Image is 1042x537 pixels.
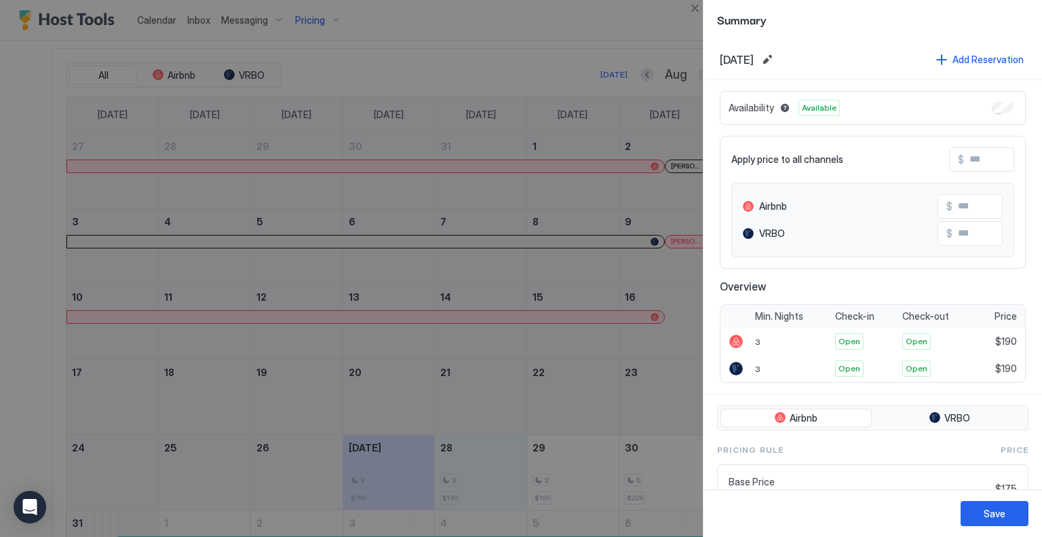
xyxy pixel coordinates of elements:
span: Min. Nights [755,310,803,322]
span: $ [958,153,964,166]
span: $ [946,200,952,212]
span: Summary [717,11,1028,28]
div: Open Intercom Messenger [14,491,46,523]
span: Overview [720,280,1026,293]
span: $190 [995,363,1017,375]
button: Airbnb [720,409,872,428]
span: Base Price [729,476,990,488]
span: Open [838,363,860,375]
span: Airbnb [759,200,787,212]
span: Open [838,335,860,348]
div: Add Reservation [952,52,1024,67]
span: 3 [755,337,760,347]
span: $190 [995,335,1017,348]
span: [DATE] [720,53,754,67]
span: Open [906,335,927,348]
span: Available [802,102,836,114]
button: Add Reservation [934,50,1026,69]
span: Price [995,310,1017,322]
span: Airbnb [790,412,817,424]
span: Pricing Rule [717,444,784,456]
span: Availability [729,102,774,114]
button: VRBO [874,409,1026,428]
span: 3 [755,364,760,374]
span: Open [906,363,927,375]
button: Edit date range [759,52,775,68]
span: Price [1001,444,1028,456]
span: $ [946,227,952,240]
span: Check-in [835,310,874,322]
span: VRBO [759,227,785,240]
div: tab-group [717,405,1028,431]
span: $175 [995,483,1017,495]
button: Save [961,501,1028,526]
span: Check-out [902,310,949,322]
span: VRBO [944,412,970,424]
span: Apply price to all channels [731,153,843,166]
div: Save [984,506,1005,521]
button: Blocked dates override all pricing rules and remain unavailable until manually unblocked [777,100,793,116]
